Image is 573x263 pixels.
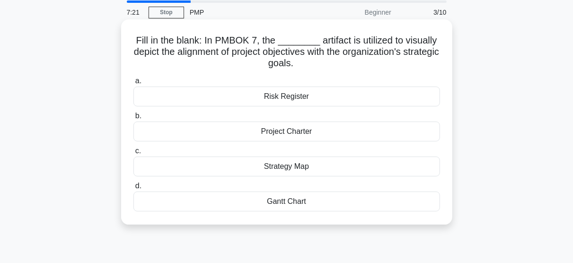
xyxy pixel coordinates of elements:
[133,122,440,141] div: Project Charter
[133,157,440,176] div: Strategy Map
[135,77,141,85] span: a.
[135,112,141,120] span: b.
[184,3,314,22] div: PMP
[121,3,149,22] div: 7:21
[133,192,440,211] div: Gantt Chart
[133,87,440,106] div: Risk Register
[314,3,397,22] div: Beginner
[135,182,141,190] span: d.
[132,35,441,70] h5: Fill in the blank: In PMBOK 7, the ________ artifact is utilized to visually depict the alignment...
[149,7,184,18] a: Stop
[397,3,452,22] div: 3/10
[135,147,141,155] span: c.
